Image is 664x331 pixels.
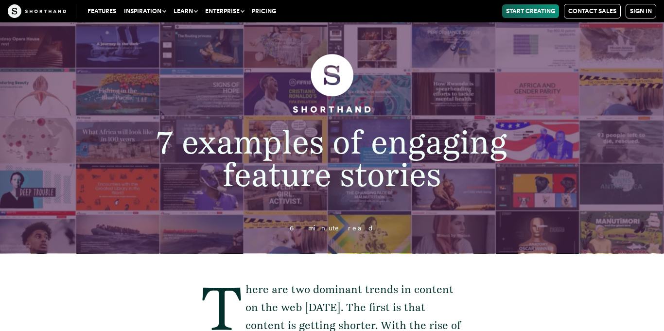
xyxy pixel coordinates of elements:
[157,122,507,193] span: 7 examples of engaging feature stories
[84,4,120,18] a: Features
[248,4,280,18] a: Pricing
[290,224,374,232] span: 6 minute read
[120,4,170,18] button: Inspiration
[502,4,559,18] a: Start Creating
[170,4,201,18] button: Learn
[8,4,66,18] img: The Craft
[626,4,656,18] a: Sign in
[564,4,621,18] a: Contact Sales
[201,4,248,18] button: Enterprise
